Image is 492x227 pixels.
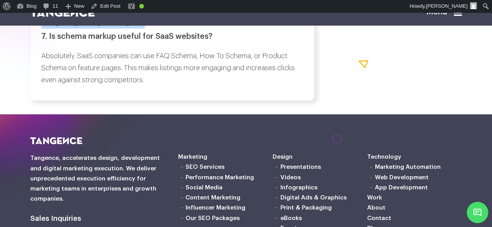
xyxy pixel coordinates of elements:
[30,8,95,17] img: logo SVG
[426,3,467,9] span: [PERSON_NAME]
[41,32,303,41] h3: 7. Is schema markup useful for SaaS websites?
[186,194,240,201] a: Content Marketing
[41,50,303,86] p: Absolutely. SaaS companies can use FAQ Schema, How To Schema, or Product Schema on feature pages....
[280,194,346,201] a: Digital Ads & Graphics
[367,194,382,201] a: Work
[186,184,222,191] a: Social Media
[186,174,254,180] a: Performance Marketing
[375,184,428,191] a: App Development
[273,152,367,162] h6: Design
[186,204,245,211] a: Influencer Marketing
[280,164,320,170] a: Presentations
[367,204,385,211] a: About
[367,215,391,221] a: Contact
[280,174,300,180] a: Videos
[375,164,441,170] a: Marketing Automation
[467,202,488,223] span: Chat Widget
[280,184,317,191] a: Infographics
[280,215,301,221] a: eBooks
[30,153,166,204] h6: Tangence, accelerates design, development and digital marketing execution. We deliver unprecedent...
[375,174,429,180] a: Web Development
[30,213,166,225] h6: Sales Inquiries
[367,152,462,162] h6: Technology
[139,4,144,9] div: Good
[280,204,331,211] a: Print & Packaging
[186,164,224,170] a: SEO Services
[186,215,240,221] a: Our SEO Packages
[178,152,273,162] h6: Marketing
